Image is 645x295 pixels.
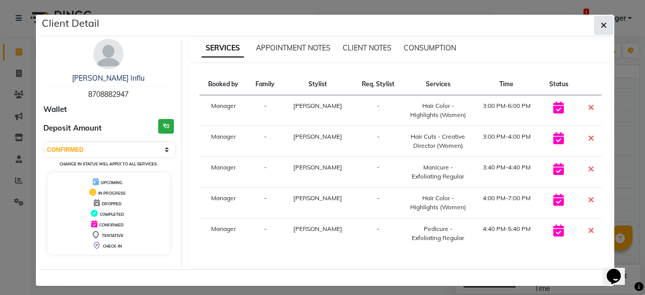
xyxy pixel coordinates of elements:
[102,201,121,206] span: DROPPED
[410,194,467,212] div: Hair Color - Highlights (Women)
[200,74,248,95] th: Booked by
[473,95,541,126] td: 3:00 PM-6:00 PM
[410,132,467,150] div: Hair Cuts - Creative Director (Women)
[72,74,145,83] a: [PERSON_NAME] Influ
[343,43,392,52] span: CLIENT NOTES
[473,157,541,188] td: 3:40 PM-4:40 PM
[102,233,123,238] span: TENTATIVE
[200,218,248,249] td: Manager
[98,191,125,196] span: IN PROGRESS
[293,133,342,140] span: [PERSON_NAME]
[353,218,404,249] td: -
[410,163,467,181] div: Manicure - Exfoliating Regular
[293,102,342,109] span: [PERSON_NAME]
[353,95,404,126] td: -
[603,255,635,285] iframe: chat widget
[103,244,122,249] span: CHECK-IN
[247,95,283,126] td: -
[158,119,174,134] h3: ₹0
[404,74,473,95] th: Services
[200,157,248,188] td: Manager
[88,90,128,99] span: 8708882947
[410,224,467,243] div: Pedicure - Exfoliating Regular
[43,123,102,134] span: Deposit Amount
[200,95,248,126] td: Manager
[100,212,124,217] span: COMPLETED
[247,74,283,95] th: Family
[200,126,248,157] td: Manager
[293,225,342,232] span: [PERSON_NAME]
[256,43,331,52] span: APPOINTMENT NOTES
[293,163,342,171] span: [PERSON_NAME]
[541,74,576,95] th: Status
[473,188,541,218] td: 4:00 PM-7:00 PM
[404,43,456,52] span: CONSUMPTION
[473,74,541,95] th: Time
[410,101,467,120] div: Hair Color - Highlights (Women)
[473,218,541,249] td: 4:40 PM-5:40 PM
[247,157,283,188] td: -
[473,126,541,157] td: 3:00 PM-4:00 PM
[59,161,158,166] small: Change in status will apply to all services.
[353,126,404,157] td: -
[93,39,123,69] img: avatar
[42,16,99,31] h5: Client Detail
[353,74,404,95] th: Req. Stylist
[43,104,67,115] span: Wallet
[247,188,283,218] td: -
[200,188,248,218] td: Manager
[247,218,283,249] td: -
[353,188,404,218] td: -
[353,157,404,188] td: -
[283,74,353,95] th: Stylist
[247,126,283,157] td: -
[99,222,123,227] span: CONFIRMED
[101,180,122,185] span: UPCOMING
[293,194,342,202] span: [PERSON_NAME]
[202,39,244,57] span: SERVICES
